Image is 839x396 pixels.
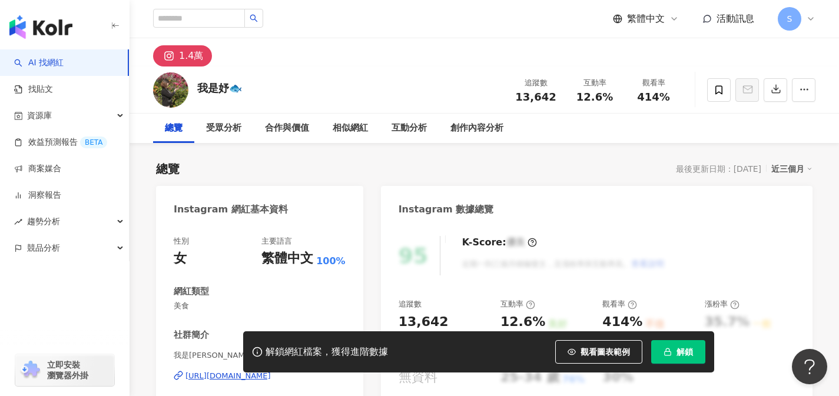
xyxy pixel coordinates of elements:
div: 解鎖網紅檔案，獲得進階數據 [266,346,388,358]
div: 相似網紅 [333,121,368,135]
div: 414% [602,313,642,331]
span: 12.6% [576,91,613,103]
div: 總覽 [165,121,183,135]
div: 追蹤數 [513,77,558,89]
div: [URL][DOMAIN_NAME] [185,371,271,381]
span: search [250,14,258,22]
div: 受眾分析 [206,121,241,135]
div: 女 [174,249,187,268]
div: K-Score : [462,236,537,249]
span: 美食 [174,301,346,311]
div: 網紅類型 [174,285,209,298]
img: logo [9,15,72,39]
span: 趨勢分析 [27,208,60,235]
span: 活動訊息 [717,13,754,24]
div: 互動分析 [392,121,427,135]
div: 近三個月 [771,161,813,177]
span: 立即安裝 瀏覽器外掛 [47,360,88,381]
span: rise [14,218,22,226]
span: 繁體中文 [627,12,665,25]
span: 競品分析 [27,235,60,261]
span: 13,642 [515,91,556,103]
div: 漲粉率 [705,299,739,310]
div: 觀看率 [631,77,676,89]
div: Instagram 數據總覽 [399,203,494,216]
div: 主要語言 [261,236,292,247]
div: 創作內容分析 [450,121,503,135]
a: [URL][DOMAIN_NAME] [174,371,346,381]
div: 互動率 [572,77,617,89]
button: 觀看圖表範例 [555,340,642,364]
a: 洞察報告 [14,189,61,201]
span: 資源庫 [27,102,52,129]
a: chrome extension立即安裝 瀏覽器外掛 [15,354,114,386]
div: 無資料 [399,368,437,387]
div: 1.4萬 [179,48,203,64]
div: 互動率 [500,299,535,310]
div: 我是妤🐟 [197,81,242,95]
span: 觀看圖表範例 [581,347,630,357]
span: 414% [637,91,670,103]
div: 社群簡介 [174,329,209,341]
div: 觀看率 [602,299,637,310]
a: searchAI 找網紅 [14,57,64,69]
div: 總覽 [156,161,180,177]
button: 1.4萬 [153,45,212,66]
div: 最後更新日期：[DATE] [676,164,761,174]
span: 解鎖 [676,347,693,357]
div: 13,642 [399,313,449,331]
div: 合作與價值 [265,121,309,135]
div: 繁體中文 [261,249,313,268]
a: 找貼文 [14,84,53,95]
img: KOL Avatar [153,72,188,108]
span: 100% [316,255,345,268]
button: 解鎖 [651,340,705,364]
img: chrome extension [19,361,42,380]
div: 追蹤數 [399,299,422,310]
span: S [787,12,792,25]
a: 商案媒合 [14,163,61,175]
div: Instagram 網紅基本資料 [174,203,288,216]
div: 12.6% [500,313,545,331]
div: 性別 [174,236,189,247]
a: 效益預測報告BETA [14,137,107,148]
